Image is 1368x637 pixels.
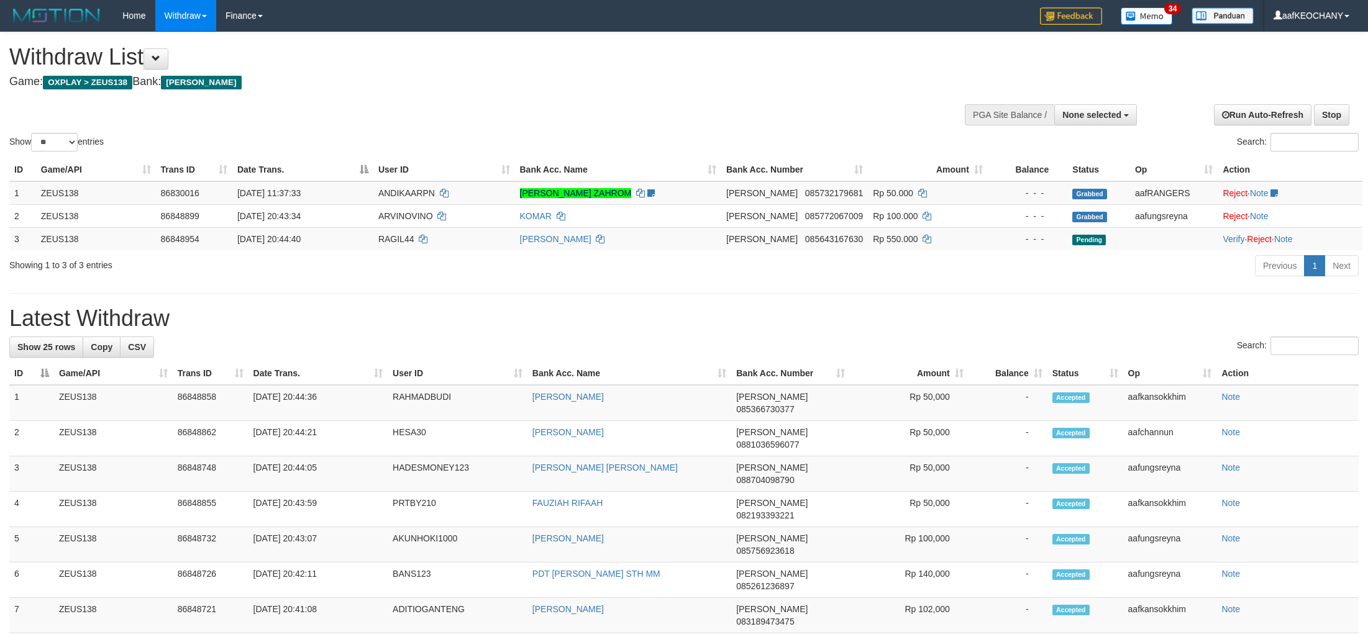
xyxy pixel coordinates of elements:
[1214,104,1311,125] a: Run Auto-Refresh
[9,385,54,421] td: 1
[1237,337,1359,355] label: Search:
[1123,421,1217,456] td: aafchannun
[173,385,249,421] td: 86848858
[36,181,156,205] td: ZEUS138
[532,463,678,472] a: [PERSON_NAME] [PERSON_NAME]
[373,158,515,181] th: User ID: activate to sort column ascending
[1040,7,1102,25] img: Feedback.jpg
[9,45,900,70] h1: Withdraw List
[969,492,1047,527] td: -
[83,337,121,358] a: Copy
[736,581,794,591] span: Copy 085261236897 to clipboard
[721,158,868,181] th: Bank Acc. Number: activate to sort column ascending
[736,404,794,414] span: Copy 085366730377 to clipboard
[868,158,988,181] th: Amount: activate to sort column ascending
[1314,104,1349,125] a: Stop
[993,210,1062,222] div: - - -
[532,533,604,543] a: [PERSON_NAME]
[378,211,433,221] span: ARVINOVINO
[173,421,249,456] td: 86848862
[54,456,173,492] td: ZEUS138
[1221,569,1240,579] a: Note
[120,337,154,358] a: CSV
[173,598,249,633] td: 86848721
[173,527,249,562] td: 86848732
[805,234,863,244] span: Copy 085643167630 to clipboard
[161,188,199,198] span: 86830016
[1255,255,1305,276] a: Previous
[232,158,373,181] th: Date Trans.: activate to sort column descending
[173,492,249,527] td: 86848855
[988,158,1067,181] th: Balance
[850,527,969,562] td: Rp 100,000
[1072,189,1107,199] span: Grabbed
[9,598,54,633] td: 7
[1130,181,1218,205] td: aafRANGERS
[249,562,388,598] td: [DATE] 20:42:11
[237,211,301,221] span: [DATE] 20:43:34
[805,188,863,198] span: Copy 085732179681 to clipboard
[1223,211,1247,221] a: Reject
[9,133,104,151] label: Show entries
[726,188,798,198] span: [PERSON_NAME]
[736,440,799,450] span: Copy 0881036596077 to clipboard
[1052,463,1090,474] span: Accepted
[1223,234,1244,244] a: Verify
[249,492,388,527] td: [DATE] 20:43:59
[736,546,794,556] span: Copy 085756923618 to clipboard
[9,562,54,598] td: 6
[54,421,173,456] td: ZEUS138
[249,527,388,562] td: [DATE] 20:43:07
[1192,7,1254,24] img: panduan.png
[54,598,173,633] td: ZEUS138
[128,342,146,352] span: CSV
[9,204,36,227] td: 2
[969,562,1047,598] td: -
[520,211,552,221] a: KOMAR
[969,362,1047,385] th: Balance: activate to sort column ascending
[91,342,112,352] span: Copy
[388,362,527,385] th: User ID: activate to sort column ascending
[1054,104,1137,125] button: None selected
[969,527,1047,562] td: -
[249,421,388,456] td: [DATE] 20:44:21
[54,362,173,385] th: Game/API: activate to sort column ascending
[1270,337,1359,355] input: Search:
[993,187,1062,199] div: - - -
[161,211,199,221] span: 86848899
[736,510,794,520] span: Copy 082193393221 to clipboard
[850,598,969,633] td: Rp 102,000
[532,427,604,437] a: [PERSON_NAME]
[173,456,249,492] td: 86848748
[532,498,603,508] a: FAUZIAH RIFAAH
[9,337,83,358] a: Show 25 rows
[388,421,527,456] td: HESA30
[736,498,808,508] span: [PERSON_NAME]
[532,604,604,614] a: [PERSON_NAME]
[31,133,78,151] select: Showentries
[1072,235,1106,245] span: Pending
[237,188,301,198] span: [DATE] 11:37:33
[969,456,1047,492] td: -
[1067,158,1130,181] th: Status
[237,234,301,244] span: [DATE] 20:44:40
[850,492,969,527] td: Rp 50,000
[850,421,969,456] td: Rp 50,000
[1218,227,1362,250] td: · ·
[736,475,794,485] span: Copy 088704098790 to clipboard
[1223,188,1247,198] a: Reject
[54,492,173,527] td: ZEUS138
[726,211,798,221] span: [PERSON_NAME]
[9,527,54,562] td: 5
[726,234,798,244] span: [PERSON_NAME]
[1250,211,1269,221] a: Note
[173,562,249,598] td: 86848726
[378,188,435,198] span: ANDIKAARPN
[969,421,1047,456] td: -
[1121,7,1173,25] img: Button%20Memo.svg
[1062,110,1121,120] span: None selected
[36,204,156,227] td: ZEUS138
[993,233,1062,245] div: - - -
[388,527,527,562] td: AKUNHOKI1000
[1247,234,1272,244] a: Reject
